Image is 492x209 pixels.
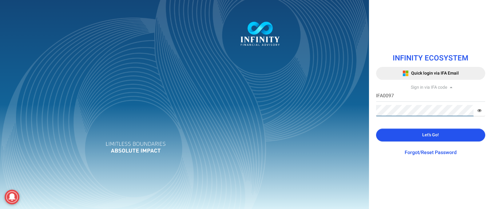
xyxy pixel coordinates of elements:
h1: INFINITY ECOSYSTEM [376,54,485,62]
div: Sign in via IFA code [376,84,485,91]
span: Sign in via IFA code [411,84,447,91]
span: Quick login via IFA Email [411,70,459,76]
a: Forgot/Reset Password [405,149,457,156]
span: Let's Go! [422,132,439,138]
input: IFA Code [376,91,485,102]
button: Let's Go! [376,129,485,141]
button: Quick login via IFA Email [376,67,485,80]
